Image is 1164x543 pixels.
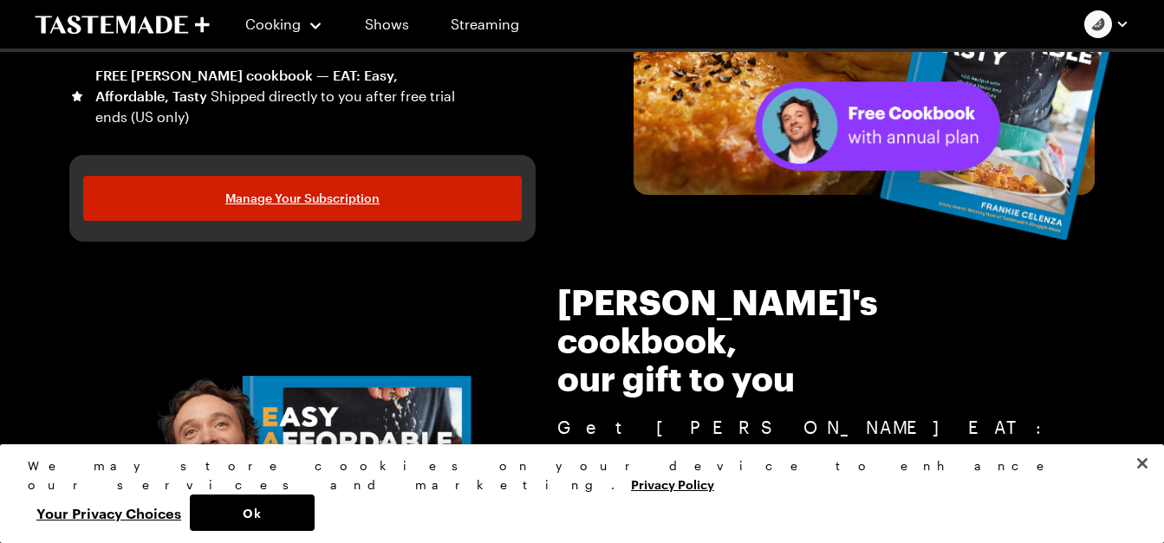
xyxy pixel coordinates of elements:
[35,15,210,35] a: To Tastemade Home Page
[244,3,323,45] button: Cooking
[28,456,1122,531] div: Privacy
[95,87,455,125] span: Shipped directly to you after free trial ends (US only)
[631,475,714,492] a: More information about your privacy, opens in a new tab
[28,456,1122,495] div: We may store cookies on your device to enhance our services and marketing.
[95,65,458,127] div: FREE [PERSON_NAME] cookbook — EAT: Easy, Affordable, Tasty
[1084,10,1129,38] button: Profile picture
[28,495,190,531] button: Your Privacy Choices
[1123,444,1161,482] button: Close
[190,495,315,531] button: Ok
[83,176,522,221] a: Manage Your Subscription
[557,283,1053,398] h3: [PERSON_NAME]'s cookbook, our gift to you
[225,190,380,207] span: Manage Your Subscription
[1084,10,1112,38] img: Profile picture
[245,16,301,32] span: Cooking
